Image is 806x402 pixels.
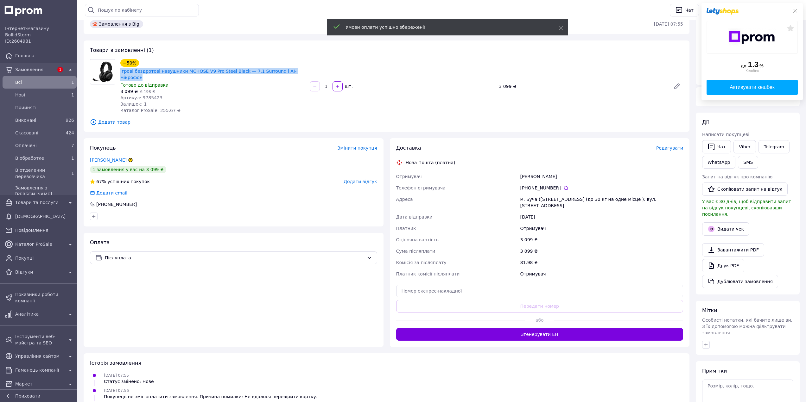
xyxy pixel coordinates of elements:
[89,190,128,196] div: Додати email
[758,140,790,153] a: Telegram
[396,185,446,190] span: Телефон отримувача
[15,79,61,85] span: Всi
[15,367,64,373] span: Гаманець компанії
[15,333,64,346] span: Інструменти веб-майстра та SEO
[90,20,143,28] div: Замовлення з Bigl
[684,5,695,15] div: Чат
[519,211,684,223] div: [DATE]
[344,179,377,184] span: Додати відгук
[404,159,457,166] div: Нова Пошта (платна)
[120,108,181,113] span: Каталог ProSale: 255.67 ₴
[104,388,129,393] span: [DATE] 07:56
[5,39,31,44] span: ID: 2604981
[96,179,106,184] span: 67%
[396,145,421,151] span: Доставка
[90,47,154,53] span: Товари в замовленні (1)
[15,92,61,98] span: Нові
[120,102,147,107] span: Залишок: 1
[343,83,353,90] div: шт.
[496,82,668,91] div: 3 099 ₴
[66,118,74,123] span: 926
[656,145,683,151] span: Редагувати
[120,59,139,67] div: −50%
[670,4,699,16] button: Чат
[15,241,64,247] span: Каталог ProSale
[702,119,709,125] span: Дії
[15,185,74,197] span: Замовлення з [PERSON_NAME]
[702,307,717,313] span: Мітки
[396,197,413,202] span: Адреса
[104,373,129,378] span: [DATE] 07:55
[90,145,116,151] span: Покупець
[702,222,749,236] button: Видати чек
[702,318,792,335] span: Особисті нотатки, які бачите лише ви. З їх допомогою можна фільтрувати замовлення
[120,69,296,80] a: Ігрові бездротові навушники MCHOSE V9 Pro Steel Black — 7.1 Surround і AI-мікрофон
[520,185,683,191] div: [PHONE_NUMBER]
[519,171,684,182] div: [PERSON_NAME]
[654,22,683,27] time: [DATE] 07:55
[71,92,74,97] span: 1
[519,245,684,257] div: 3 099 ₴
[15,255,74,261] span: Покупці
[120,95,162,100] span: Артикул: 9785423
[104,378,154,385] div: Статус змінено: Нове
[96,201,137,207] div: [PHONE_NUMBER]
[396,285,683,297] input: Номер експрес-накладної
[396,249,435,254] span: Сума післяплати
[670,80,683,93] a: Редагувати
[15,155,61,161] span: В обработке
[519,234,684,245] div: 3 099 ₴
[90,178,150,185] div: успішних покупок
[519,194,684,211] div: м. Буча ([STREET_ADDRESS] (до 30 кг на одне місце ): вул. [STREET_ADDRESS]
[15,104,74,111] span: Прийняті
[15,130,61,136] span: Скасовані
[15,66,54,73] span: Замовлення
[66,130,74,135] span: 424
[15,199,64,206] span: Товари та послуги
[702,275,778,288] button: Дублювати замовлення
[120,83,168,88] span: Готово до відправки
[346,24,543,30] div: Умови оплати успішно збережені!
[71,143,74,148] span: 7
[702,259,744,272] a: Друк PDF
[15,353,64,359] span: Управління сайтом
[71,171,74,176] span: 1
[90,119,683,126] span: Додати товар
[15,213,74,220] span: [DEMOGRAPHIC_DATA]
[120,89,138,94] span: 3 099 ₴
[90,360,141,366] span: Історія замовлення
[71,156,74,161] span: 1
[396,237,439,242] span: Оціночна вартість
[90,239,110,245] span: Оплата
[71,80,74,85] span: 1
[396,214,433,220] span: Дата відправки
[396,174,422,179] span: Отримувач
[15,311,64,317] span: Аналітика
[90,158,127,163] a: [PERSON_NAME]
[702,199,791,217] span: У вас є 30 днів, щоб відправити запит на відгук покупцеві, скопіювавши посилання.
[15,291,74,304] span: Показники роботи компанії
[5,25,74,38] span: Інтернет-магазину BollidStorm
[105,254,364,261] span: Післяплата
[702,243,764,257] a: Завантажити PDF
[15,393,40,399] span: Приховати
[90,59,115,84] img: Ігрові бездротові навушники MCHOSE V9 Pro Steel Black — 7.1 Surround і AI-мікрофон
[525,317,554,323] span: або
[702,368,727,374] span: Примітки
[733,140,756,153] a: Viber
[702,140,731,153] button: Чат
[15,269,64,275] span: Відгуки
[396,226,416,231] span: Платник
[90,166,166,173] div: 1 замовлення у вас на 3 099 ₴
[15,167,61,180] span: В отделении перевозчика
[104,393,317,400] div: Покупець не зміг оплатити замовлення. Причина помилки: Не вдалося перевірити картку.
[57,67,63,72] span: 1
[15,53,74,59] span: Головна
[15,142,61,149] span: Оплачені
[519,223,684,234] div: Отримувач
[15,381,64,387] span: Маркет
[702,132,749,137] span: Написати покупцеві
[15,117,61,123] span: Виконані
[85,4,199,16] input: Пошук по кабінету
[519,268,684,280] div: Отримувач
